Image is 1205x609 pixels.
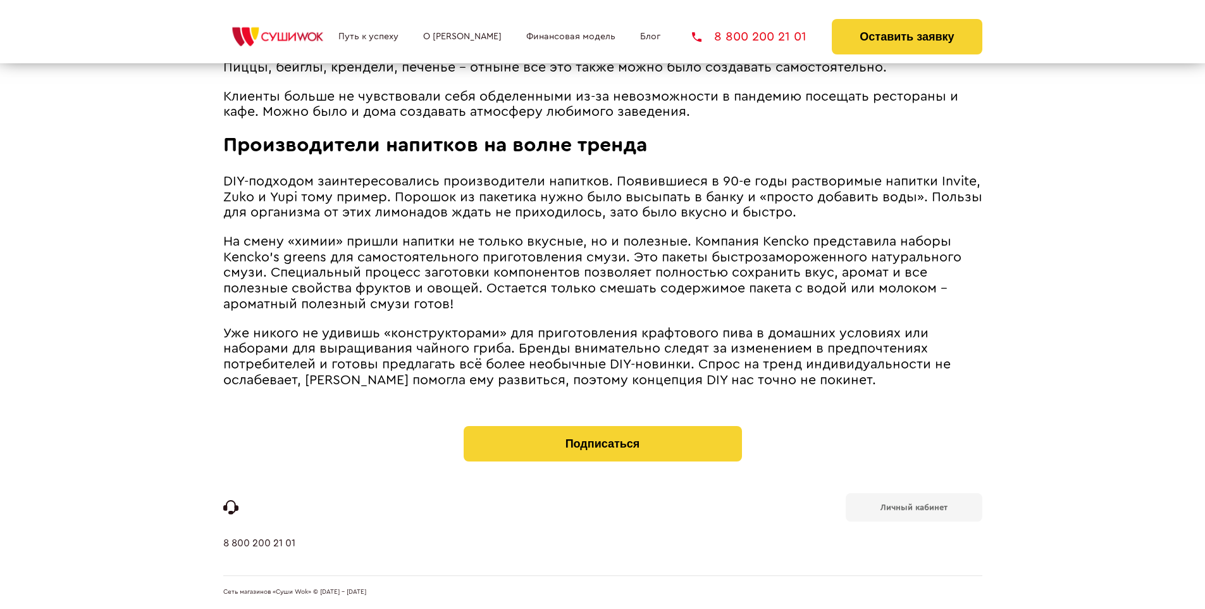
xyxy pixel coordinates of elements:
a: Финансовая модель [526,32,615,42]
b: Личный кабинет [881,503,948,512]
span: Клиенты больше не чувствовали себя обделенными из-за невозможности в пандемию посещать рестораны ... [223,90,958,119]
span: Уже никого не удивишь «конструкторами» для приготовления крафтового пива в домашних условиях или ... [223,327,951,387]
span: Другие бренды тоже не отставали от тренда индивидуальности. Компания Taco Bell предлагала клиента... [223,30,979,74]
button: Оставить заявку [832,19,982,54]
span: Производители напитков на волне тренда [223,135,647,155]
span: Сеть магазинов «Суши Wok» © [DATE] - [DATE] [223,589,366,596]
span: На смену «химии» пришли напитки не только вкусные, но и полезные. Компания Kencko представила наб... [223,235,961,310]
a: Личный кабинет [846,493,982,522]
span: 8 800 200 21 01 [714,30,806,43]
button: Подписаться [464,426,742,461]
a: 8 800 200 21 01 [223,537,295,575]
a: 8 800 200 21 01 [692,30,806,43]
a: О [PERSON_NAME] [423,32,502,42]
a: Блог [640,32,660,42]
span: DIY-подходом заинтересовались производители напитков. Появившиеся в 90-е годы растворимые напитки... [223,175,982,219]
a: Путь к успеху [338,32,399,42]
